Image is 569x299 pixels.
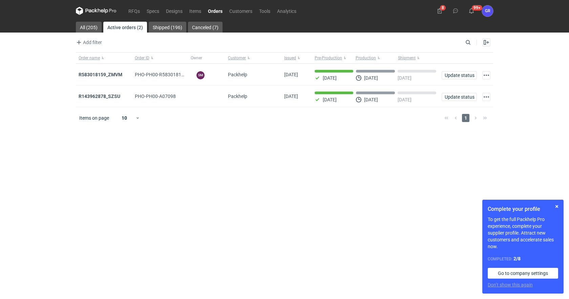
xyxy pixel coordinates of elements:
span: Order ID [135,55,149,61]
a: Tools [256,7,274,15]
button: Skip for now [553,202,561,211]
button: Update status [442,71,477,79]
span: Shipment [398,55,416,61]
button: Pre-Production [312,53,354,63]
span: Owner [191,55,202,61]
button: Shipment [397,53,439,63]
a: Active orders (2) [103,22,147,33]
svg: Packhelp Pro [76,7,117,15]
span: Pre-Production [315,55,342,61]
a: Customers [226,7,256,15]
p: [DATE] [364,97,378,102]
p: To get the full Packhelp Pro experience, complete your supplier profile. Attract new customers an... [488,216,558,250]
span: Order name [79,55,100,61]
a: Specs [143,7,163,15]
span: Items on page [79,115,109,121]
button: 8 [434,5,445,16]
a: Go to company settings [488,268,558,279]
input: Search [464,38,486,46]
button: Customer [225,53,281,63]
p: [DATE] [398,97,412,102]
span: 1 [462,114,469,122]
span: PHO-PH00-R583018159_ZMVM [135,72,203,77]
button: Don’t show this again [488,281,533,288]
a: R143962878_SZSU [79,94,120,99]
p: [DATE] [323,97,337,102]
a: Analytics [274,7,300,15]
span: Packhelp [228,94,247,99]
span: Update status [445,95,474,99]
a: Canceled (7) [188,22,223,33]
span: 12/08/2025 [284,72,298,77]
button: 99+ [466,5,477,16]
button: Actions [482,93,490,101]
p: [DATE] [323,75,337,81]
a: Designs [163,7,186,15]
a: All (205) [76,22,102,33]
a: R583018159_ZMVM [79,72,122,77]
p: [DATE] [364,75,378,81]
p: [DATE] [398,75,412,81]
a: Shipped (196) [149,22,186,33]
button: Issued [281,53,312,63]
span: Issued [284,55,296,61]
button: Add filter [75,38,102,46]
button: Production [354,53,397,63]
div: 10 [113,113,135,123]
figcaption: SM [196,71,205,79]
button: Actions [482,71,490,79]
button: Order name [76,53,132,63]
a: Items [186,7,205,15]
span: Production [356,55,376,61]
div: Grzegorz Rosa [482,5,493,17]
span: Packhelp [228,72,247,77]
div: Completed: [488,255,558,262]
a: RFQs [125,7,143,15]
button: Order ID [132,53,188,63]
span: Update status [445,73,474,78]
span: 11/08/2025 [284,94,298,99]
button: Update status [442,93,477,101]
strong: 2 / 8 [513,256,521,261]
span: PHO-PH00-A07098 [135,94,176,99]
h1: Complete your profile [488,205,558,213]
a: Orders [205,7,226,15]
button: GR [482,5,493,17]
span: Customer [228,55,246,61]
